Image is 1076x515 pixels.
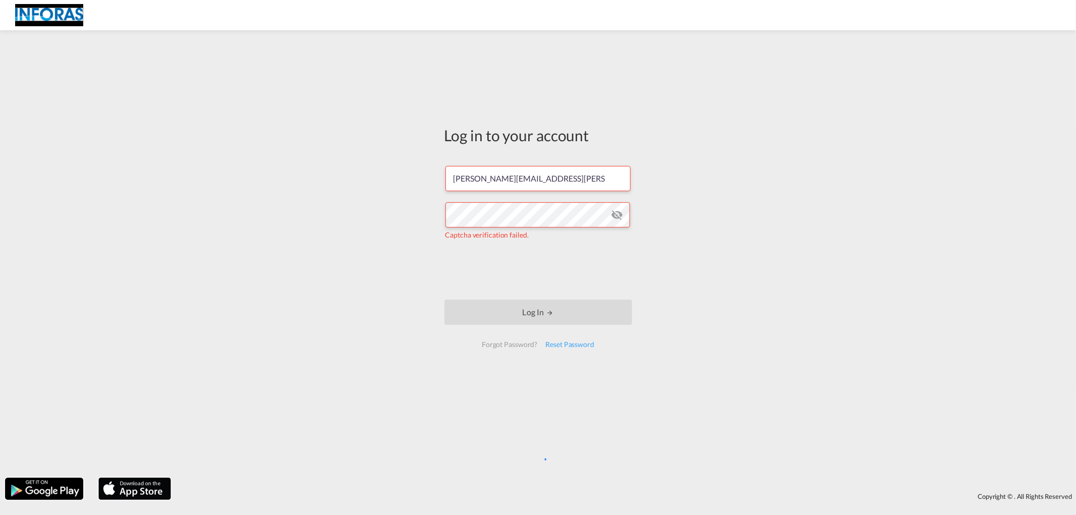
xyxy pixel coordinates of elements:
[176,488,1076,505] div: Copyright © . All Rights Reserved
[444,300,632,325] button: LOGIN
[15,4,83,27] img: eff75c7098ee11eeb65dd1c63e392380.jpg
[445,231,529,239] span: Captcha verification failed.
[97,477,172,501] img: apple.png
[541,335,598,354] div: Reset Password
[4,477,84,501] img: google.png
[444,125,632,146] div: Log in to your account
[611,209,623,221] md-icon: icon-eye-off
[445,166,631,191] input: Enter email/phone number
[478,335,541,354] div: Forgot Password?
[462,250,615,290] iframe: reCAPTCHA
